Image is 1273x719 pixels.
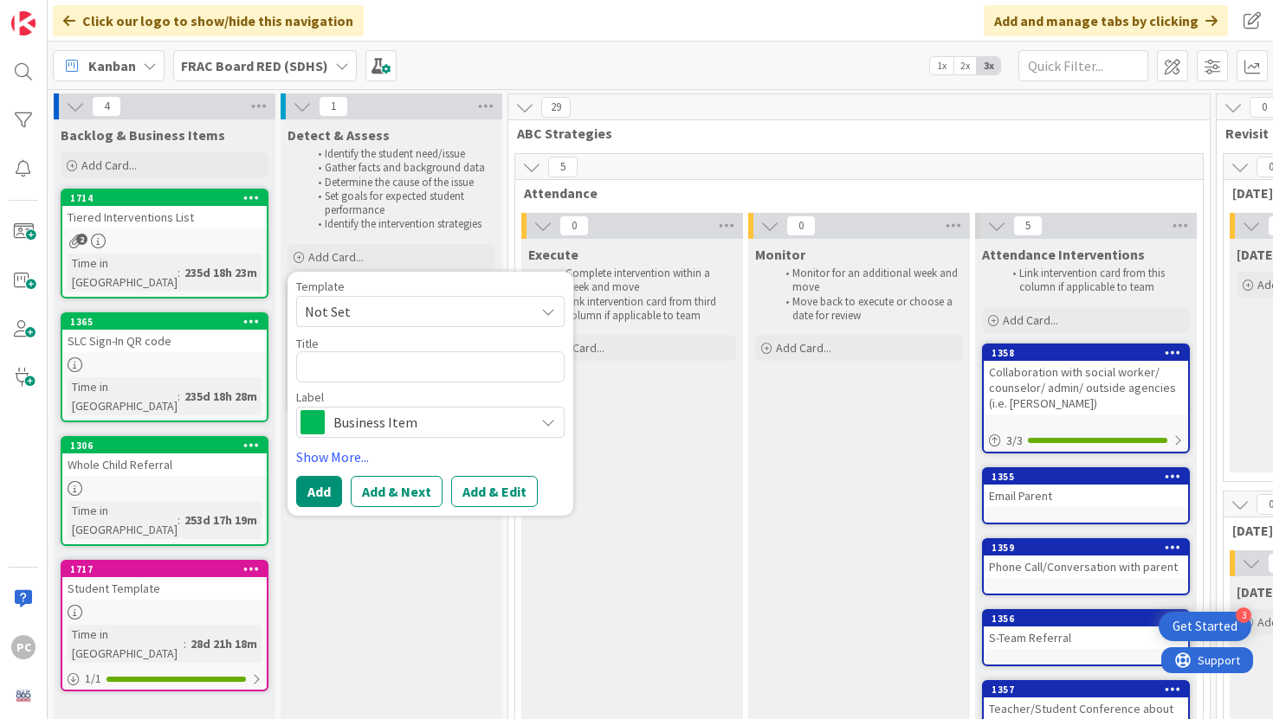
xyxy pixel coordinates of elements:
span: : [178,263,180,282]
div: 1714 [62,190,267,206]
span: 1 / 1 [85,670,101,688]
span: 5 [548,157,578,177]
div: 235d 18h 23m [180,263,262,282]
span: Template [296,280,345,292]
div: 1714Tiered Interventions List [62,190,267,228]
a: 1365SLC Sign-In QR codeTime in [GEOGRAPHIC_DATA]:235d 18h 28m [61,312,268,422]
span: Execute [528,246,578,263]
a: 1359Phone Call/Conversation with parent [982,538,1190,595]
span: Attendance Interventions [982,246,1145,263]
div: Student Template [62,577,267,600]
span: 1x [930,57,953,74]
span: 29 [541,97,571,118]
span: Backlog & Business Items [61,126,225,144]
span: Add Card... [776,340,831,356]
div: 1359Phone Call/Conversation with parent [984,540,1188,578]
a: 1355Email Parent [982,467,1190,524]
li: Identify the intervention strategies [308,217,493,231]
span: 1 [319,96,348,117]
div: Tiered Interventions List [62,206,267,228]
li: Move back to execute or choose a date for review [776,295,960,324]
span: 3x [977,57,1000,74]
div: 1358 [984,345,1188,361]
span: Add Card... [81,157,137,173]
span: : [184,634,186,653]
a: Show More... [296,446,565,467]
div: Time in [GEOGRAPHIC_DATA] [68,377,178,415]
span: Kanban [88,55,136,76]
span: Add Card... [549,340,604,356]
div: 1356 [992,613,1188,625]
div: Whole Child Referral [62,453,267,476]
span: Attendance [524,184,1181,202]
div: 1714 [70,192,267,204]
span: Support [36,3,79,23]
button: Add & Next [351,476,443,507]
li: Determine the cause of the issue [308,176,493,189]
div: Open Get Started checklist, remaining modules: 3 [1159,612,1251,641]
div: 1355 [992,471,1188,483]
div: 1355Email Parent [984,469,1188,507]
b: FRAC Board RED (SDHS) [181,57,328,74]
a: 1358Collaboration with social worker/ counselor/ admin/ outside agencies (i.e. [PERSON_NAME])3/3 [982,343,1190,453]
div: Time in [GEOGRAPHIC_DATA] [68,254,178,292]
div: 1359 [984,540,1188,555]
div: 3 [1236,607,1251,623]
div: 1358Collaboration with social worker/ counselor/ admin/ outside agencies (i.e. [PERSON_NAME]) [984,345,1188,414]
div: 1717 [62,562,267,577]
a: 1717Student TemplateTime in [GEOGRAPHIC_DATA]:28d 21h 18m1/1 [61,560,268,691]
div: 1306 [70,440,267,452]
div: 1717Student Template [62,562,267,600]
div: 1/1 [62,668,267,690]
button: Add [296,476,342,507]
div: Time in [GEOGRAPHIC_DATA] [68,625,184,663]
div: 235d 18h 28m [180,387,262,406]
li: Link intervention card from third column if applicable to team [549,295,733,324]
button: Add & Edit [451,476,538,507]
span: Business Item [333,410,526,434]
span: Not Set [305,300,521,323]
div: Add and manage tabs by clicking [984,5,1228,36]
li: Complete intervention within a week and move [549,266,733,295]
div: 1306 [62,438,267,453]
div: Click our logo to show/hide this navigation [53,5,364,36]
span: 0 [786,215,816,236]
div: 1359 [992,542,1188,554]
label: Title [296,336,319,351]
div: 1357 [992,684,1188,696]
span: Add Card... [308,249,364,265]
span: Label [296,391,324,403]
div: Get Started [1173,618,1237,635]
span: ABC Strategies [517,125,1188,142]
span: 0 [559,215,589,236]
div: Email Parent [984,485,1188,507]
span: : [178,510,180,530]
span: : [178,387,180,406]
li: Set goals for expected student performance [308,189,493,218]
a: 1714Tiered Interventions ListTime in [GEOGRAPHIC_DATA]:235d 18h 23m [61,189,268,299]
div: 3/3 [984,430,1188,452]
li: Gather facts and background data [308,161,493,175]
div: 1365 [70,316,267,328]
div: 1365 [62,314,267,330]
span: 5 [1013,215,1043,236]
input: Quick Filter... [1018,50,1148,81]
img: Visit kanbanzone.com [11,11,36,35]
span: 4 [92,96,121,117]
span: 2 [76,234,87,245]
li: Identify the student need/issue [308,147,493,161]
span: Monitor [755,246,805,263]
div: 1357 [984,682,1188,697]
div: 1356S-Team Referral [984,611,1188,649]
div: PC [11,635,36,659]
div: Collaboration with social worker/ counselor/ admin/ outside agencies (i.e. [PERSON_NAME]) [984,361,1188,414]
a: 1356S-Team Referral [982,609,1190,666]
span: Detect & Assess [288,126,390,144]
div: 1356 [984,611,1188,626]
span: 3 / 3 [1006,432,1023,450]
div: 1365SLC Sign-In QR code [62,314,267,352]
a: 1306Whole Child ReferralTime in [GEOGRAPHIC_DATA]:253d 17h 19m [61,436,268,546]
div: 1306Whole Child Referral [62,438,267,476]
div: Phone Call/Conversation with parent [984,555,1188,578]
span: 2x [953,57,977,74]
